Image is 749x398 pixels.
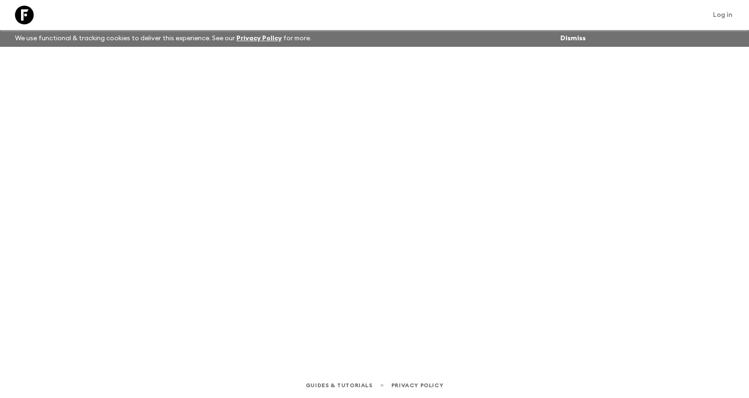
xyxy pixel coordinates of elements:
button: Dismiss [558,32,588,45]
a: Privacy Policy [391,380,443,391]
a: Log in [708,8,738,22]
a: Privacy Policy [236,35,282,42]
p: We use functional & tracking cookies to deliver this experience. See our for more. [11,30,315,47]
a: Guides & Tutorials [306,380,373,391]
